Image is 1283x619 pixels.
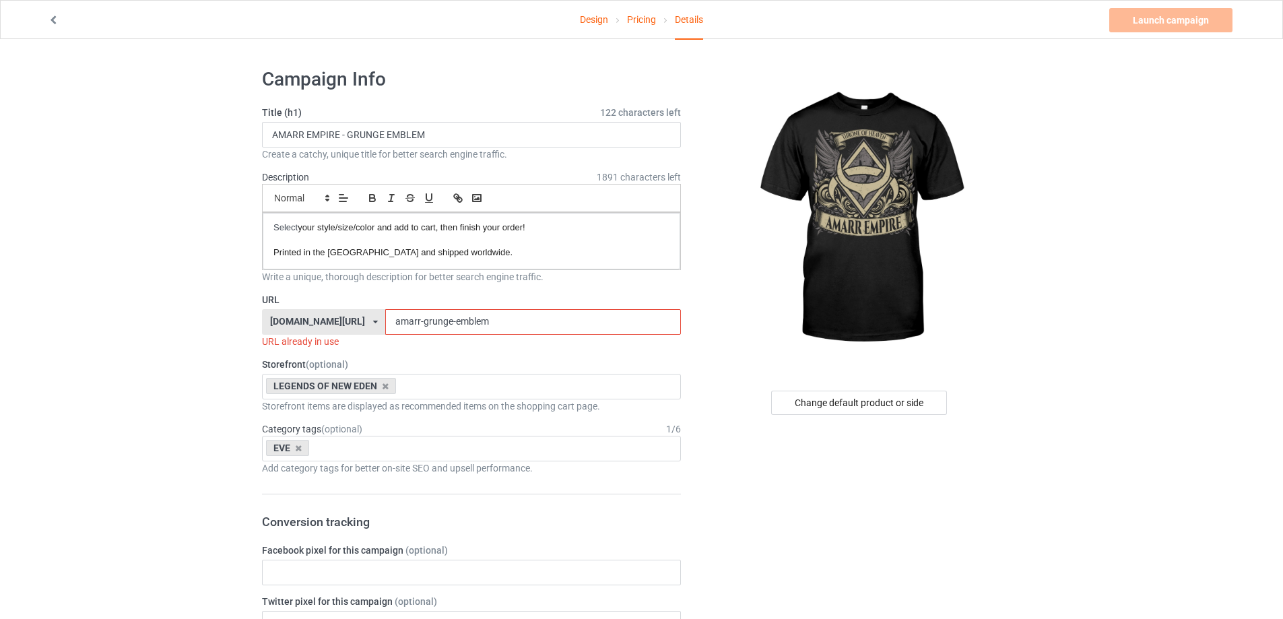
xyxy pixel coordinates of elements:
span: your style/size/color and add to cart, then finish your order! [298,222,525,232]
div: Details [675,1,703,40]
label: Category tags [262,422,362,436]
span: 122 characters left [600,106,681,119]
label: Description [262,172,309,183]
div: [DOMAIN_NAME][URL] [270,317,365,326]
div: Add category tags for better on-site SEO and upsell performance. [262,461,681,475]
div: Change default product or side [771,391,947,415]
div: 1 / 6 [666,422,681,436]
label: URL [262,293,681,306]
div: Create a catchy, unique title for better search engine traffic. [262,148,681,161]
span: 1891 characters left [597,170,681,184]
a: Pricing [627,1,656,38]
span: (optional) [321,424,362,434]
div: Write a unique, thorough description for better search engine traffic. [262,270,681,284]
h3: Conversion tracking [262,514,681,529]
label: Facebook pixel for this campaign [262,544,681,557]
span: (optional) [395,596,437,607]
h1: Campaign Info [262,67,681,92]
div: LEGENDS OF NEW EDEN [266,378,396,394]
a: Design [580,1,608,38]
span: (optional) [306,359,348,370]
span: (optional) [405,545,448,556]
label: Storefront [262,358,681,371]
div: EVE [266,440,309,456]
label: Title (h1) [262,106,681,119]
p: Select [273,222,669,234]
div: URL already in use [262,335,681,348]
span: Printed in the [GEOGRAPHIC_DATA] and shipped worldwide. [273,247,513,257]
div: Storefront items are displayed as recommended items on the shopping cart page. [262,399,681,413]
label: Twitter pixel for this campaign [262,595,681,608]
